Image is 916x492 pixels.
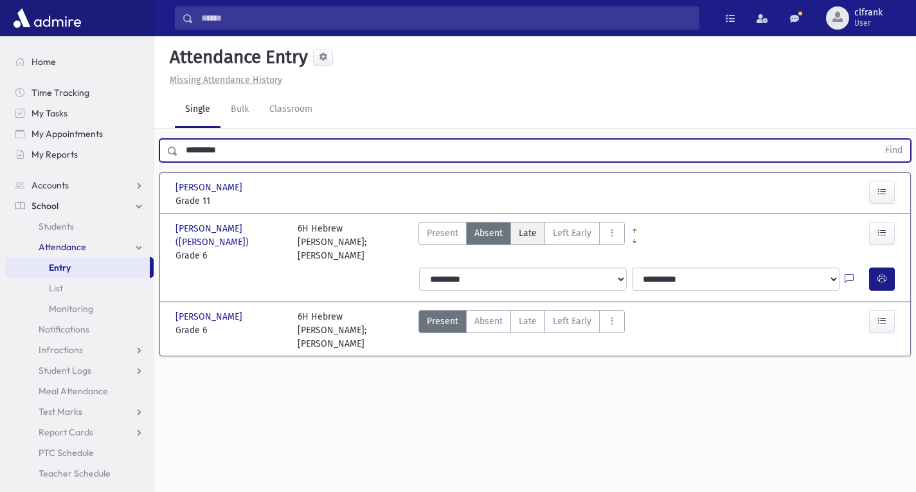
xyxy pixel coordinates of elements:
[49,262,71,273] span: Entry
[165,46,308,68] h5: Attendance Entry
[31,179,69,191] span: Accounts
[175,323,285,337] span: Grade 6
[519,314,537,328] span: Late
[854,18,883,28] span: User
[5,123,154,144] a: My Appointments
[39,323,89,335] span: Notifications
[474,226,503,240] span: Absent
[39,385,108,397] span: Meal Attendance
[170,75,282,86] u: Missing Attendance History
[5,103,154,123] a: My Tasks
[5,196,154,216] a: School
[519,226,537,240] span: Late
[39,344,83,356] span: Infractions
[10,5,84,31] img: AdmirePro
[5,340,154,360] a: Infractions
[220,92,259,128] a: Bulk
[39,221,74,232] span: Students
[165,75,282,86] a: Missing Attendance History
[5,442,154,463] a: PTC Schedule
[5,216,154,237] a: Students
[5,144,154,165] a: My Reports
[5,257,150,278] a: Entry
[418,310,625,351] div: AttTypes
[5,422,154,442] a: Report Cards
[5,278,154,298] a: List
[877,140,910,161] button: Find
[5,51,154,72] a: Home
[31,149,78,160] span: My Reports
[31,87,89,98] span: Time Tracking
[5,298,154,319] a: Monitoring
[31,56,56,68] span: Home
[427,314,458,328] span: Present
[854,8,883,18] span: clfrank
[39,426,93,438] span: Report Cards
[5,401,154,422] a: Test Marks
[175,194,285,208] span: Grade 11
[39,241,86,253] span: Attendance
[5,175,154,196] a: Accounts
[5,237,154,257] a: Attendance
[49,282,63,294] span: List
[175,249,285,262] span: Grade 6
[175,181,245,194] span: [PERSON_NAME]
[5,381,154,401] a: Meal Attendance
[259,92,323,128] a: Classroom
[175,222,285,249] span: [PERSON_NAME] ([PERSON_NAME])
[39,406,82,417] span: Test Marks
[298,310,407,351] div: 6H Hebrew [PERSON_NAME]; [PERSON_NAME]
[5,319,154,340] a: Notifications
[5,463,154,484] a: Teacher Schedule
[175,92,220,128] a: Single
[175,310,245,323] span: [PERSON_NAME]
[39,468,111,479] span: Teacher Schedule
[474,314,503,328] span: Absent
[49,303,93,314] span: Monitoring
[298,222,407,262] div: 6H Hebrew [PERSON_NAME]; [PERSON_NAME]
[39,447,94,459] span: PTC Schedule
[31,107,67,119] span: My Tasks
[427,226,458,240] span: Present
[553,314,591,328] span: Left Early
[39,365,91,376] span: Student Logs
[193,6,699,30] input: Search
[31,128,103,140] span: My Appointments
[418,222,625,262] div: AttTypes
[5,82,154,103] a: Time Tracking
[553,226,591,240] span: Left Early
[31,200,58,212] span: School
[5,360,154,381] a: Student Logs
